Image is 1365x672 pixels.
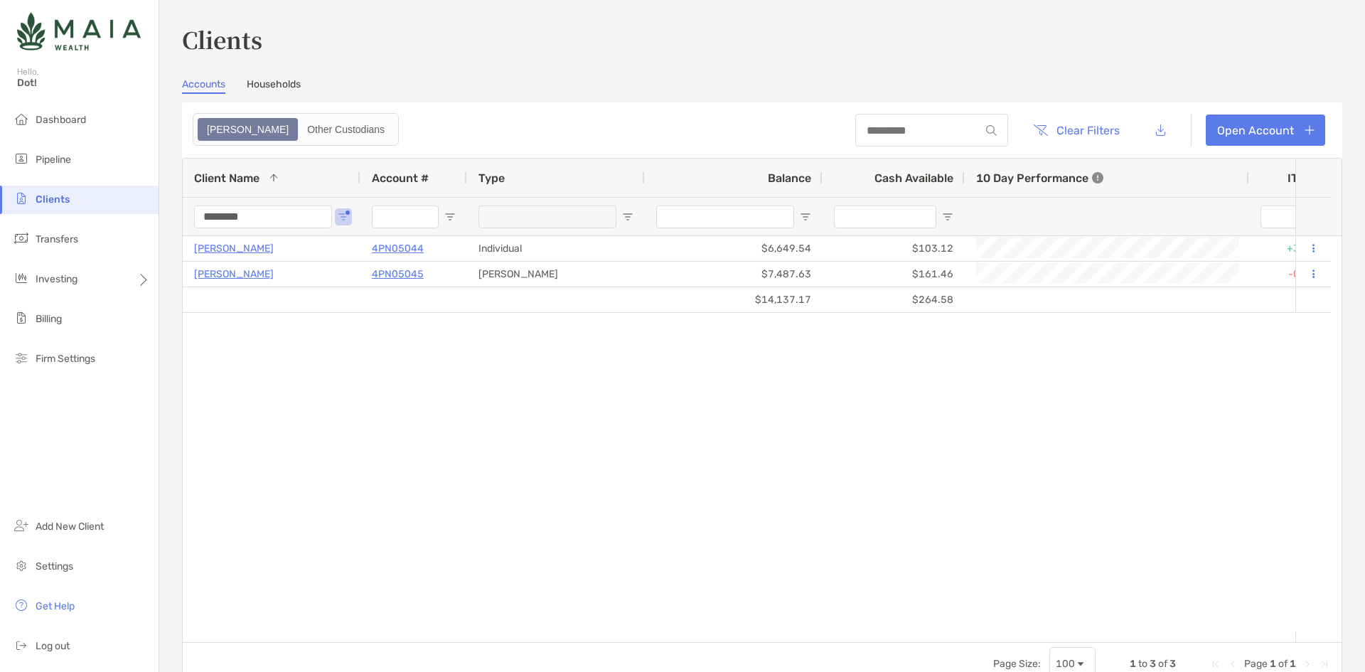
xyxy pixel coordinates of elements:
[36,313,62,325] span: Billing
[823,236,965,261] div: $103.12
[36,233,78,245] span: Transfers
[13,270,30,287] img: investing icon
[13,597,30,614] img: get-help icon
[372,240,424,257] a: 4PN05044
[1206,114,1325,146] a: Open Account
[182,23,1342,55] h3: Clients
[13,349,30,366] img: firm-settings icon
[13,517,30,534] img: add_new_client icon
[874,171,953,185] span: Cash Available
[1302,658,1313,670] div: Next Page
[645,236,823,261] div: $6,649.54
[247,78,301,94] a: Households
[194,240,274,257] a: [PERSON_NAME]
[36,560,73,572] span: Settings
[372,206,439,228] input: Account # Filter Input
[17,77,150,89] span: Dot!
[768,171,811,185] span: Balance
[1290,658,1296,670] span: 1
[1270,658,1276,670] span: 1
[942,211,953,223] button: Open Filter Menu
[194,171,259,185] span: Client Name
[36,353,95,365] span: Firm Settings
[622,211,633,223] button: Open Filter Menu
[199,119,296,139] div: Zoe
[338,211,349,223] button: Open Filter Menu
[1169,658,1176,670] span: 3
[36,273,77,285] span: Investing
[1138,658,1147,670] span: to
[1150,658,1156,670] span: 3
[478,171,505,185] span: Type
[1288,171,1323,185] div: ITD
[36,193,70,206] span: Clients
[13,190,30,207] img: clients icon
[993,658,1041,670] div: Page Size:
[1158,658,1167,670] span: of
[1227,658,1238,670] div: Previous Page
[194,206,332,228] input: Client Name Filter Input
[834,206,936,228] input: Cash Available Filter Input
[1249,236,1334,261] div: +3.88%
[645,262,823,287] div: $7,487.63
[13,636,30,654] img: logout icon
[372,265,424,283] a: 4PN05045
[13,557,30,574] img: settings icon
[1210,658,1221,670] div: First Page
[800,211,811,223] button: Open Filter Menu
[1022,114,1130,146] button: Clear Filters
[467,236,645,261] div: Individual
[1278,658,1288,670] span: of
[976,159,1103,197] div: 10 Day Performance
[194,265,274,283] a: [PERSON_NAME]
[13,110,30,127] img: dashboard icon
[1130,658,1136,670] span: 1
[1319,658,1330,670] div: Last Page
[17,6,141,57] img: Zoe Logo
[36,640,70,652] span: Log out
[372,171,429,185] span: Account #
[13,230,30,247] img: transfers icon
[13,150,30,167] img: pipeline icon
[1056,658,1075,670] div: 100
[444,211,456,223] button: Open Filter Menu
[1249,262,1334,287] div: -0.03%
[182,78,225,94] a: Accounts
[36,114,86,126] span: Dashboard
[193,113,399,146] div: segmented control
[36,154,71,166] span: Pipeline
[36,521,104,533] span: Add New Client
[986,125,997,136] img: input icon
[656,206,794,228] input: Balance Filter Input
[299,119,392,139] div: Other Custodians
[467,262,645,287] div: [PERSON_NAME]
[1260,206,1306,228] input: ITD Filter Input
[13,309,30,326] img: billing icon
[823,262,965,287] div: $161.46
[1244,658,1268,670] span: Page
[823,287,965,312] div: $264.58
[36,600,75,612] span: Get Help
[645,287,823,312] div: $14,137.17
